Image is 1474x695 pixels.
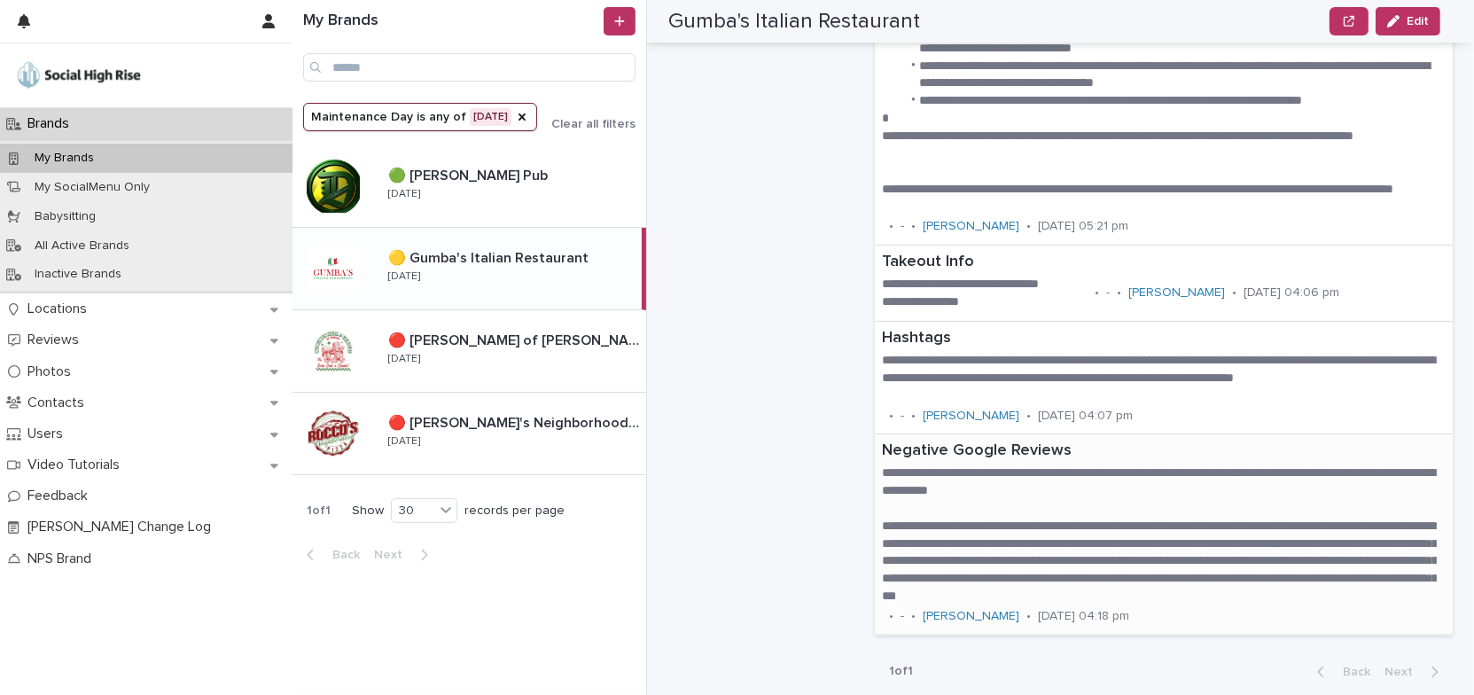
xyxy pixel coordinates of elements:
p: 1 of 1 [875,650,927,693]
p: • [889,409,893,424]
a: [PERSON_NAME] [923,219,1019,234]
button: Edit [1376,7,1440,35]
span: Next [374,549,413,561]
a: 🟢 [PERSON_NAME] Pub🟢 [PERSON_NAME] Pub [DATE] [292,145,646,228]
p: [DATE] [388,188,420,200]
p: [DATE] [388,353,420,365]
a: 🟡 Gumba's Italian Restaurant🟡 Gumba's Italian Restaurant [DATE] [292,228,646,310]
p: [DATE] 05:21 pm [1038,219,1128,234]
p: Brands [20,115,83,132]
p: Video Tutorials [20,457,134,473]
p: • [1026,409,1031,424]
input: Search [303,53,636,82]
p: 🔴 [PERSON_NAME] of [PERSON_NAME] [388,329,643,349]
img: o5DnuTxEQV6sW9jFYBBf [14,58,144,93]
p: [DATE] 04:07 pm [1038,409,1133,424]
p: Negative Google Reviews [882,441,1446,461]
p: - [901,409,904,424]
p: My Brands [20,151,108,166]
p: - [1106,285,1110,301]
p: - [901,219,904,234]
span: Clear all filters [551,118,636,130]
span: Back [1332,666,1370,678]
p: • [911,219,916,234]
button: Next [1377,664,1453,680]
p: • [889,219,893,234]
p: • [911,409,916,424]
p: Hashtags [882,329,1446,348]
p: NPS Brand [20,551,105,567]
p: Locations [20,301,101,317]
p: • [1117,285,1121,301]
button: Maintenance Day [303,103,537,131]
p: Babysitting [20,209,110,224]
p: Takeout Info [882,253,1431,272]
h1: My Brands [303,12,600,31]
p: Show [352,504,384,519]
p: • [1232,285,1236,301]
p: My SocialMenu Only [20,180,164,195]
p: Contacts [20,394,98,411]
a: [PERSON_NAME] [923,409,1019,424]
span: Back [322,549,360,561]
p: 🟢 [PERSON_NAME] Pub [388,164,551,184]
p: [PERSON_NAME] Change Log [20,519,225,535]
p: 🟡 Gumba's Italian Restaurant [388,246,592,267]
p: • [1095,285,1099,301]
p: [DATE] 04:18 pm [1038,609,1129,624]
button: Back [292,547,367,563]
button: Back [1303,664,1377,680]
a: 🔴 [PERSON_NAME]'s Neighborhood Pizza🔴 [PERSON_NAME]'s Neighborhood Pizza [DATE] [292,393,646,475]
p: Users [20,426,77,442]
div: 30 [392,502,434,520]
button: Clear all filters [537,118,636,130]
h2: Gumba's Italian Restaurant [668,9,920,35]
span: Next [1384,666,1423,678]
p: • [889,609,893,624]
p: Inactive Brands [20,267,136,282]
p: All Active Brands [20,238,144,254]
p: [DATE] 04:06 pm [1244,285,1339,301]
p: [DATE] [388,270,420,283]
span: Edit [1407,15,1429,27]
p: records per page [464,504,565,519]
p: [DATE] [388,435,420,448]
a: [PERSON_NAME] [1128,285,1225,301]
p: 🔴 [PERSON_NAME]'s Neighborhood Pizza [388,411,643,432]
p: - [901,609,904,624]
a: [PERSON_NAME] [923,609,1019,624]
p: Feedback [20,488,102,504]
a: 🔴 [PERSON_NAME] of [PERSON_NAME]🔴 [PERSON_NAME] of [PERSON_NAME] [DATE] [292,310,646,393]
p: 1 of 1 [292,489,345,533]
p: Reviews [20,332,93,348]
p: Photos [20,363,85,380]
p: • [911,609,916,624]
button: Next [367,547,442,563]
p: • [1026,219,1031,234]
p: • [1026,609,1031,624]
